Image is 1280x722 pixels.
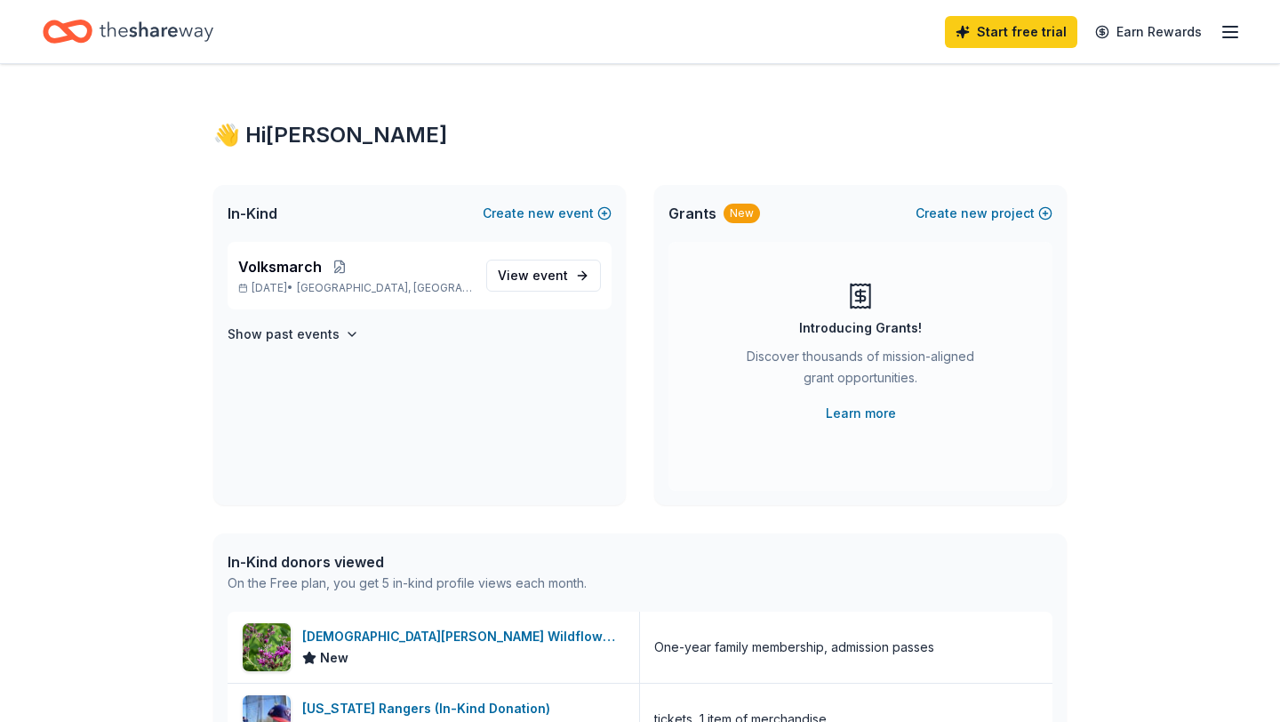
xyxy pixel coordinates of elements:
span: event [532,268,568,283]
div: [DEMOGRAPHIC_DATA][PERSON_NAME] Wildflower Center [302,626,625,647]
h4: Show past events [228,324,340,345]
a: View event [486,260,601,292]
div: One-year family membership, admission passes [654,637,934,658]
button: Show past events [228,324,359,345]
div: Discover thousands of mission-aligned grant opportunities. [740,346,981,396]
button: Createnewproject [916,203,1052,224]
div: In-Kind donors viewed [228,551,587,573]
div: Introducing Grants! [799,317,922,339]
img: Image for Lady Bird Johnson Wildflower Center [243,623,291,671]
span: new [961,203,988,224]
a: Learn more [826,403,896,424]
button: Createnewevent [483,203,612,224]
a: Home [43,11,213,52]
span: Volksmarch [238,256,322,277]
div: [US_STATE] Rangers (In-Kind Donation) [302,698,557,719]
span: new [528,203,555,224]
a: Start free trial [945,16,1077,48]
div: On the Free plan, you get 5 in-kind profile views each month. [228,573,587,594]
div: 👋 Hi [PERSON_NAME] [213,121,1067,149]
span: Grants [668,203,716,224]
a: Earn Rewards [1084,16,1212,48]
div: New [724,204,760,223]
span: [GEOGRAPHIC_DATA], [GEOGRAPHIC_DATA] [297,281,472,295]
p: [DATE] • [238,281,472,295]
span: View [498,265,568,286]
span: New [320,647,348,669]
span: In-Kind [228,203,277,224]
